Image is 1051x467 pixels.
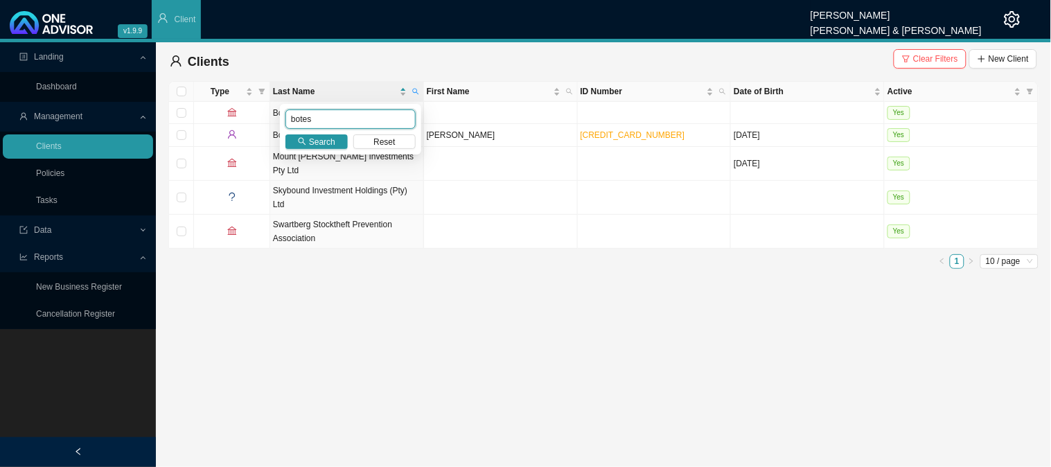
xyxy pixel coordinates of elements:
[194,82,270,102] th: Type
[258,88,265,95] span: filter
[36,141,62,151] a: Clients
[581,85,705,98] span: ID Number
[939,258,946,265] span: left
[74,448,82,456] span: left
[170,55,182,67] span: user
[36,195,58,205] a: Tasks
[427,85,551,98] span: First Name
[424,82,578,102] th: First Name
[566,88,573,95] span: search
[157,12,168,24] span: user
[412,88,419,95] span: search
[273,85,397,98] span: Last Name
[913,52,958,66] span: Clear Filters
[19,53,28,61] span: profile
[19,253,28,261] span: line-chart
[935,254,950,269] li: Previous Page
[19,112,28,121] span: user
[1024,82,1036,101] span: filter
[10,11,93,34] img: 2df55531c6924b55f21c4cf5d4484680-logo-light.svg
[885,82,1039,102] th: Active
[811,19,982,34] div: [PERSON_NAME] & [PERSON_NAME]
[887,106,910,120] span: Yes
[34,112,82,121] span: Management
[902,55,910,63] span: filter
[309,135,335,149] span: Search
[34,225,51,235] span: Data
[270,181,424,215] td: Skybound Investment Holdings (Pty) Ltd
[731,82,885,102] th: Date of Birth
[285,134,348,149] button: Search
[197,85,243,98] span: Type
[256,82,268,101] span: filter
[887,157,910,170] span: Yes
[118,24,148,38] span: v1.9.9
[227,192,237,202] span: question
[270,102,424,124] td: Borderland Timbers Farms CC
[424,124,578,146] td: [PERSON_NAME]
[188,55,229,69] span: Clients
[950,254,964,269] li: 1
[270,124,424,146] td: Botes
[716,82,729,101] span: search
[1027,88,1034,95] span: filter
[951,255,964,268] a: 1
[34,52,64,62] span: Landing
[968,258,975,265] span: right
[731,124,885,146] td: [DATE]
[978,55,986,63] span: plus
[731,147,885,181] td: [DATE]
[989,52,1029,66] span: New Client
[270,147,424,181] td: Mount [PERSON_NAME] Investments Pty Ltd
[894,49,966,69] button: Clear Filters
[353,134,416,149] button: Reset
[175,15,196,24] span: Client
[227,158,237,168] span: bank
[1004,11,1021,28] span: setting
[19,226,28,234] span: import
[811,3,982,19] div: [PERSON_NAME]
[935,254,950,269] button: left
[36,309,115,319] a: Cancellation Register
[578,82,732,102] th: ID Number
[887,191,910,204] span: Yes
[36,82,77,91] a: Dashboard
[563,82,576,101] span: search
[227,130,237,139] span: user
[887,224,910,238] span: Yes
[964,254,979,269] button: right
[373,135,395,149] span: Reset
[409,82,422,101] span: search
[285,109,416,129] input: Search Last Name
[887,85,1012,98] span: Active
[986,255,1033,268] span: 10 / page
[734,85,872,98] span: Date of Birth
[34,252,63,262] span: Reports
[36,168,64,178] a: Policies
[298,137,306,146] span: search
[36,282,122,292] a: New Business Register
[227,226,237,236] span: bank
[887,128,910,142] span: Yes
[964,254,979,269] li: Next Page
[227,107,237,117] span: bank
[969,49,1037,69] button: New Client
[719,88,726,95] span: search
[581,130,685,140] a: [CREDIT_CARD_NUMBER]
[980,254,1039,269] div: Page Size
[270,215,424,249] td: Swartberg Stocktheft Prevention Association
